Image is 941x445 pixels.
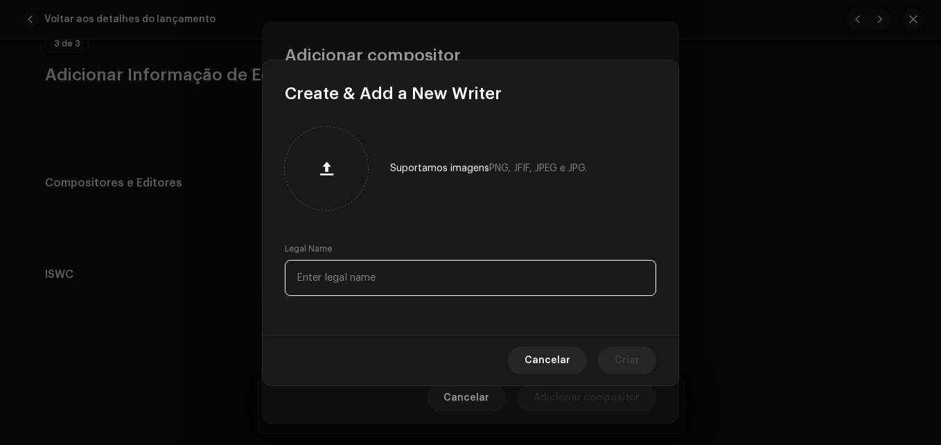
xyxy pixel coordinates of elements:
span: Cancelar [525,347,570,374]
button: Cancelar [508,347,587,374]
div: Suportamos imagens [390,163,587,174]
input: Enter legal name [285,260,656,296]
span: Criar [615,347,640,374]
span: PNG, JFIF, JPEG e JPG. [489,164,587,173]
span: Create & Add a New Writer [285,82,502,105]
button: Criar [598,347,656,374]
label: Legal Name [285,243,332,254]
